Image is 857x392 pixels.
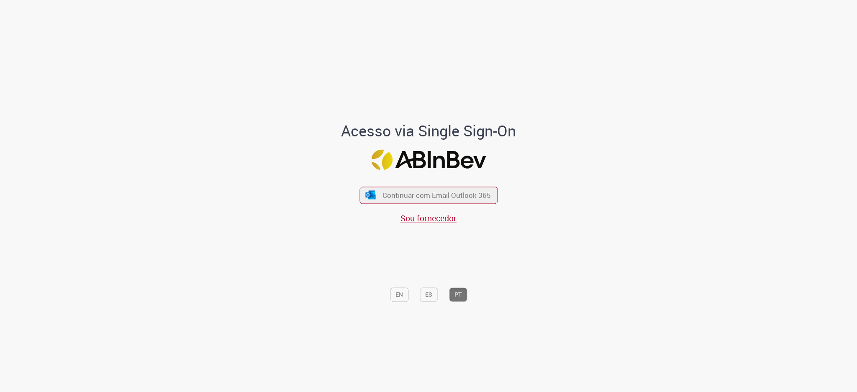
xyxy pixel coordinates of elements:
a: Sou fornecedor [400,213,457,224]
button: PT [449,288,467,302]
button: EN [390,288,408,302]
h1: Acesso via Single Sign-On [313,123,545,140]
img: ícone Azure/Microsoft 360 [365,191,377,200]
button: ES [420,288,438,302]
button: ícone Azure/Microsoft 360 Continuar com Email Outlook 365 [359,187,498,204]
img: Logo ABInBev [371,149,486,170]
span: Continuar com Email Outlook 365 [382,190,491,200]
